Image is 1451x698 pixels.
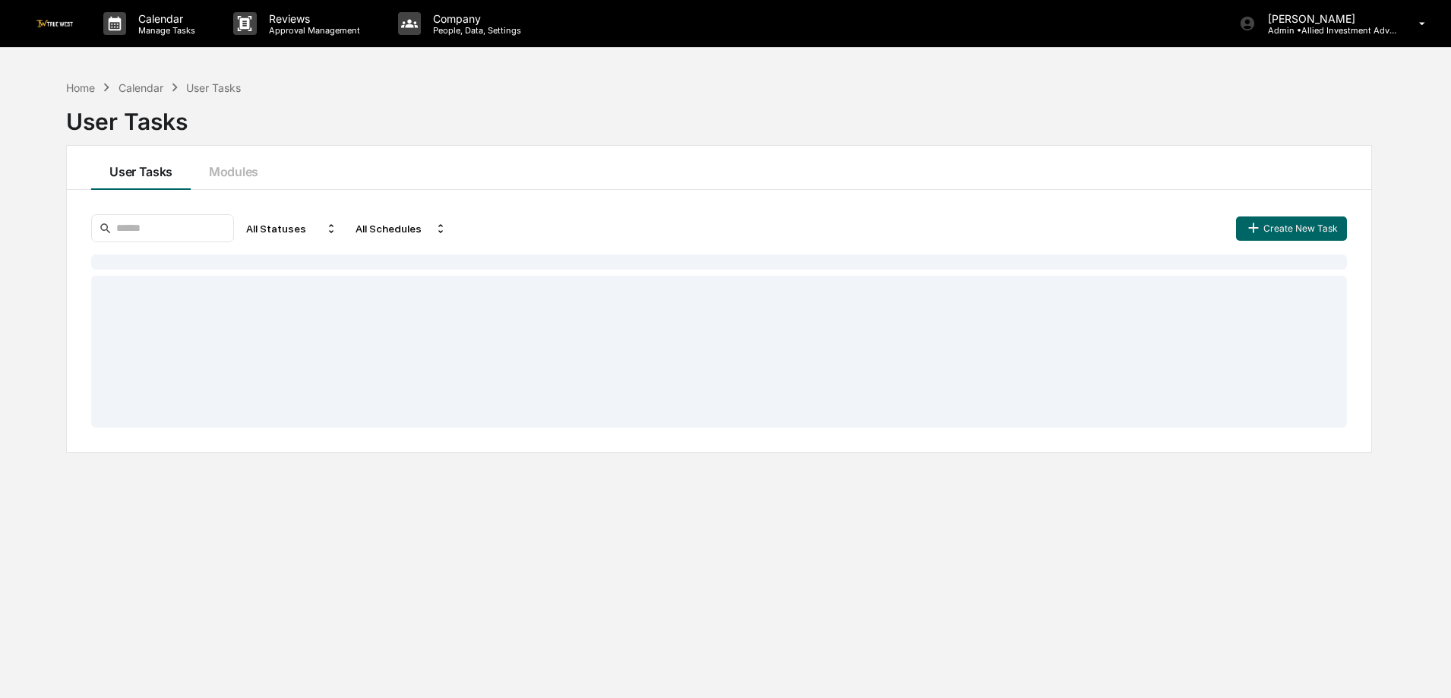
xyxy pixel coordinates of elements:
p: Calendar [126,12,203,25]
div: User Tasks [66,96,1372,135]
img: logo [36,20,73,27]
div: Home [66,81,95,94]
div: All Schedules [349,216,453,241]
p: Manage Tasks [126,25,203,36]
p: People, Data, Settings [421,25,529,36]
div: Calendar [119,81,163,94]
p: [PERSON_NAME] [1256,12,1397,25]
p: Approval Management [257,25,368,36]
p: Admin • Allied Investment Advisors [1256,25,1397,36]
button: Create New Task [1236,216,1347,241]
div: User Tasks [186,81,241,94]
button: Modules [191,146,277,190]
div: All Statuses [240,216,343,241]
button: User Tasks [91,146,191,190]
p: Reviews [257,12,368,25]
p: Company [421,12,529,25]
